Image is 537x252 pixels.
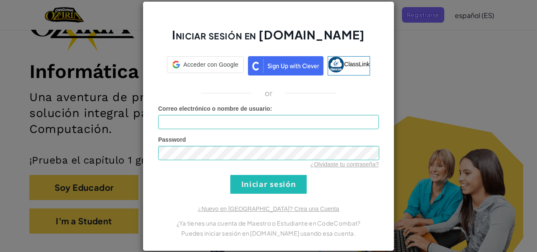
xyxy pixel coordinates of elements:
p: Puedes iniciar sesión en [DOMAIN_NAME] usando esa cuenta. [158,228,379,238]
img: clever_sso_button@2x.png [248,56,323,75]
label: : [158,104,272,113]
a: ¿Olvidaste tu contraseña? [310,161,379,168]
div: Acceder con Google [167,56,244,73]
p: or [265,88,273,98]
h2: Iniciar sesión en [DOMAIN_NAME] [158,27,379,51]
p: ¿Ya tienes una cuenta de Maestro o Estudiante en CodeCombat? [158,218,379,228]
span: Acceder con Google [183,60,238,69]
span: Correo electrónico o nombre de usuario [158,105,270,112]
img: classlink-logo-small.png [328,57,344,73]
a: ¿Nuevo en [GEOGRAPHIC_DATA]? Crea una Cuenta [198,205,339,212]
span: Password [158,136,186,143]
input: Iniciar sesión [230,175,307,194]
span: ClassLink [344,60,370,67]
a: Acceder con Google [167,56,244,75]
